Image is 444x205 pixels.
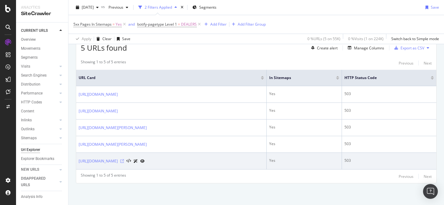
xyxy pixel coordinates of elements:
[21,27,48,34] div: CURRENT URLS
[269,141,339,147] div: Yes
[79,75,259,81] span: URL Card
[21,36,64,43] a: Overview
[423,184,438,199] div: Open Intercom Messenger
[73,2,101,12] button: [DATE]
[21,45,40,52] div: Movements
[210,22,227,27] div: Add Filter
[106,2,131,12] button: Previous
[82,36,91,41] div: Apply
[128,21,135,27] button: and
[134,158,138,164] a: AI Url Details
[116,20,122,29] span: Yes
[269,108,339,113] div: Yes
[178,22,180,27] span: =
[21,166,58,173] a: NEW URLS
[344,158,434,163] div: 503
[114,34,130,44] button: Save
[21,90,43,97] div: Performance
[21,147,40,153] div: Url Explorer
[21,108,64,115] a: Content
[348,36,384,41] div: 0 % Visits ( 1 on 224K )
[106,5,123,10] span: Previous
[344,124,434,130] div: 503
[21,10,63,17] div: SiteCrawler
[145,5,172,10] div: 2 Filters Applied
[73,22,112,27] span: 5xx Pages In Sitemaps
[101,4,106,9] span: vs
[190,2,219,12] button: Segments
[81,43,127,53] span: 5 URLs found
[81,59,126,67] div: Showing 1 to 5 of 5 entries
[21,81,58,88] a: Distribution
[21,175,58,188] a: DISAPPEARED URLS
[21,54,64,61] a: Segments
[317,45,338,51] div: Create alert
[399,59,413,67] button: Previous
[140,158,145,164] a: URL Inspection
[269,91,339,97] div: Yes
[21,147,64,153] a: Url Explorer
[102,36,112,41] div: Clear
[21,194,64,200] a: Analysis Info
[229,21,266,28] button: Add Filter Group
[424,61,432,66] div: Next
[21,135,37,141] div: Sitemaps
[82,5,94,10] span: 2025 Sep. 20th
[399,173,413,180] button: Previous
[21,81,40,88] div: Distribution
[126,159,131,163] button: View HTML Source
[423,2,439,12] button: Save
[391,36,439,41] div: Switch back to Simple mode
[21,5,63,10] div: Analytics
[344,108,434,113] div: 503
[137,22,177,27] span: botify-pagetype Level 1
[21,194,43,200] div: Analysis Info
[344,75,421,81] span: HTTP Status Code
[120,159,124,163] a: Visit Online Page
[181,20,197,29] span: DEALERS
[424,174,432,179] div: Next
[21,63,58,70] a: Visits
[344,141,434,147] div: 503
[21,166,39,173] div: NEW URLS
[269,158,339,163] div: Yes
[113,22,115,27] span: =
[269,75,327,81] span: In Sitemaps
[128,22,135,27] div: and
[73,34,91,44] button: Apply
[79,108,118,114] a: [URL][DOMAIN_NAME]
[136,2,179,12] button: 2 Filters Applied
[269,124,339,130] div: Yes
[79,91,118,98] a: [URL][DOMAIN_NAME]
[392,43,424,53] button: Export as CSV
[345,44,384,52] button: Manage Columns
[21,45,64,52] a: Movements
[79,158,118,164] a: [URL][DOMAIN_NAME]
[21,99,42,106] div: HTTP Codes
[21,99,58,106] a: HTTP Codes
[21,27,58,34] a: CURRENT URLS
[21,126,35,132] div: Outlinks
[199,5,216,10] span: Segments
[79,141,147,148] a: [URL][DOMAIN_NAME][PERSON_NAME]
[21,36,36,43] div: Overview
[21,90,58,97] a: Performance
[21,54,38,61] div: Segments
[354,45,384,51] div: Manage Columns
[81,173,126,180] div: Showing 1 to 5 of 5 entries
[389,34,439,44] button: Switch back to Simple mode
[179,4,185,10] div: times
[202,21,227,28] button: Add Filter
[21,72,58,79] a: Search Engines
[21,135,58,141] a: Sitemaps
[21,126,58,132] a: Outlinks
[79,125,147,131] a: [URL][DOMAIN_NAME][PERSON_NAME]
[399,174,413,179] div: Previous
[94,34,112,44] button: Clear
[21,156,64,162] a: Explorer Bookmarks
[431,5,439,10] div: Save
[344,91,434,97] div: 503
[307,36,340,41] div: 0 % URLs ( 5 on 55K )
[21,63,30,70] div: Visits
[21,117,32,123] div: Inlinks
